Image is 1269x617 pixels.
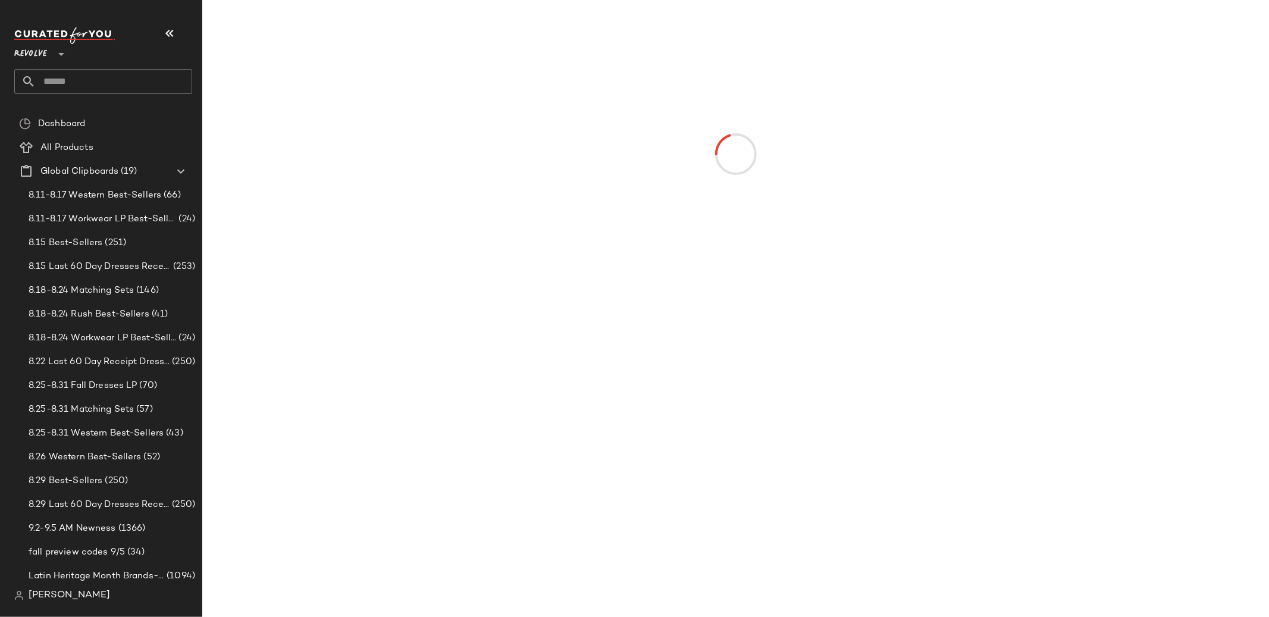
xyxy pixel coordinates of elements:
[40,141,93,155] span: All Products
[29,379,137,393] span: 8.25-8.31 Fall Dresses LP
[134,284,159,297] span: (146)
[161,189,181,202] span: (66)
[29,403,134,416] span: 8.25-8.31 Matching Sets
[176,331,195,345] span: (24)
[29,212,176,226] span: 8.11-8.17 Workwear LP Best-Sellers
[29,236,102,250] span: 8.15 Best-Sellers
[29,427,164,440] span: 8.25-8.31 Western Best-Sellers
[116,522,146,535] span: (1366)
[29,498,170,512] span: 8.29 Last 60 Day Dresses Receipts
[29,474,102,488] span: 8.29 Best-Sellers
[29,284,134,297] span: 8.18-8.24 Matching Sets
[149,308,168,321] span: (41)
[142,450,161,464] span: (52)
[29,189,161,202] span: 8.11-8.17 Western Best-Sellers
[40,165,118,178] span: Global Clipboards
[118,165,137,178] span: (19)
[14,27,115,44] img: cfy_white_logo.C9jOOHJF.svg
[29,546,125,559] span: fall preview codes 9/5
[164,569,195,583] span: (1094)
[14,591,24,600] img: svg%3e
[171,260,195,274] span: (253)
[29,450,142,464] span: 8.26 Western Best-Sellers
[29,569,164,583] span: Latin Heritage Month Brands- DO NOT DELETE
[29,308,149,321] span: 8.18-8.24 Rush Best-Sellers
[19,118,31,130] img: svg%3e
[14,40,47,62] span: Revolve
[137,379,158,393] span: (70)
[125,546,145,559] span: (34)
[176,212,195,226] span: (24)
[170,355,195,369] span: (250)
[134,403,153,416] span: (57)
[102,474,128,488] span: (250)
[38,117,85,131] span: Dashboard
[29,522,116,535] span: 9.2-9.5 AM Newness
[29,260,171,274] span: 8.15 Last 60 Day Dresses Receipt
[29,588,110,603] span: [PERSON_NAME]
[164,427,183,440] span: (43)
[170,498,195,512] span: (250)
[29,355,170,369] span: 8.22 Last 60 Day Receipt Dresses
[29,331,176,345] span: 8.18-8.24 Workwear LP Best-Sellers
[102,236,126,250] span: (251)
